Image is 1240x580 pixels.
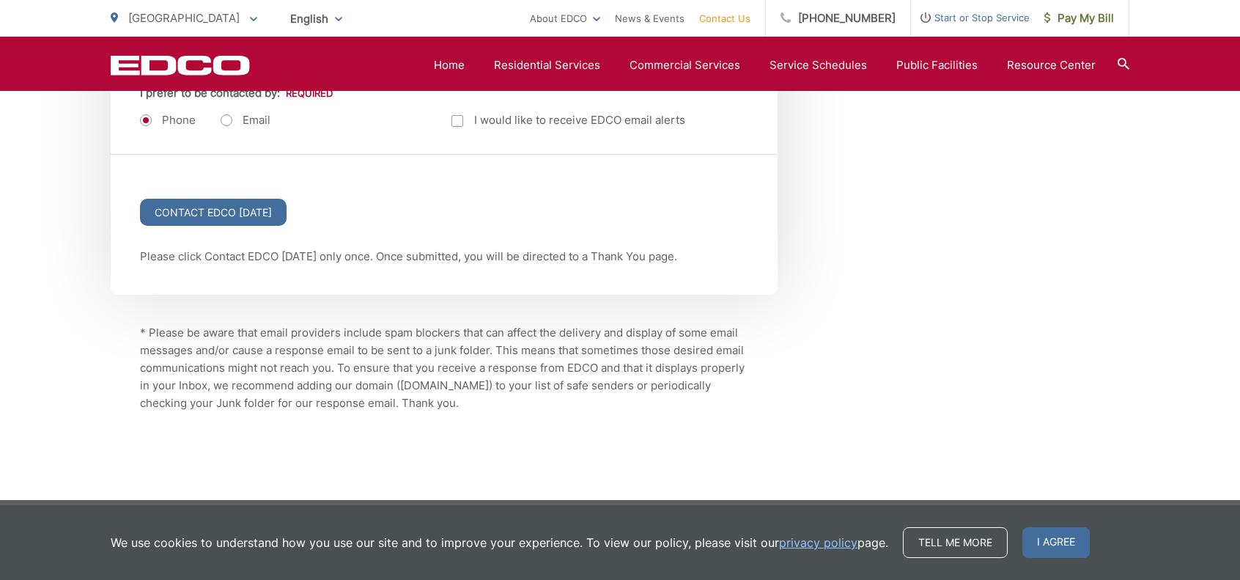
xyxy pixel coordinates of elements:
a: About EDCO [530,10,600,27]
a: privacy policy [779,534,857,551]
span: [GEOGRAPHIC_DATA] [128,11,240,25]
a: Public Facilities [896,56,978,74]
label: Phone [140,113,196,128]
a: Service Schedules [770,56,867,74]
a: Commercial Services [630,56,740,74]
label: I prefer to be contacted by: [140,87,333,100]
span: English [279,6,353,32]
label: I would like to receive EDCO email alerts [451,111,685,129]
span: I agree [1022,527,1090,558]
a: Contact Us [699,10,750,27]
p: * Please be aware that email providers include spam blockers that can affect the delivery and dis... [140,324,748,412]
a: Resource Center [1007,56,1096,74]
p: Please click Contact EDCO [DATE] only once. Once submitted, you will be directed to a Thank You p... [140,248,748,265]
span: Pay My Bill [1044,10,1114,27]
a: News & Events [615,10,684,27]
a: Tell me more [903,527,1008,558]
a: Residential Services [494,56,600,74]
a: Home [434,56,465,74]
p: We use cookies to understand how you use our site and to improve your experience. To view our pol... [111,534,888,551]
input: Contact EDCO [DATE] [140,199,287,226]
label: Email [221,113,270,128]
a: EDCD logo. Return to the homepage. [111,55,250,76]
